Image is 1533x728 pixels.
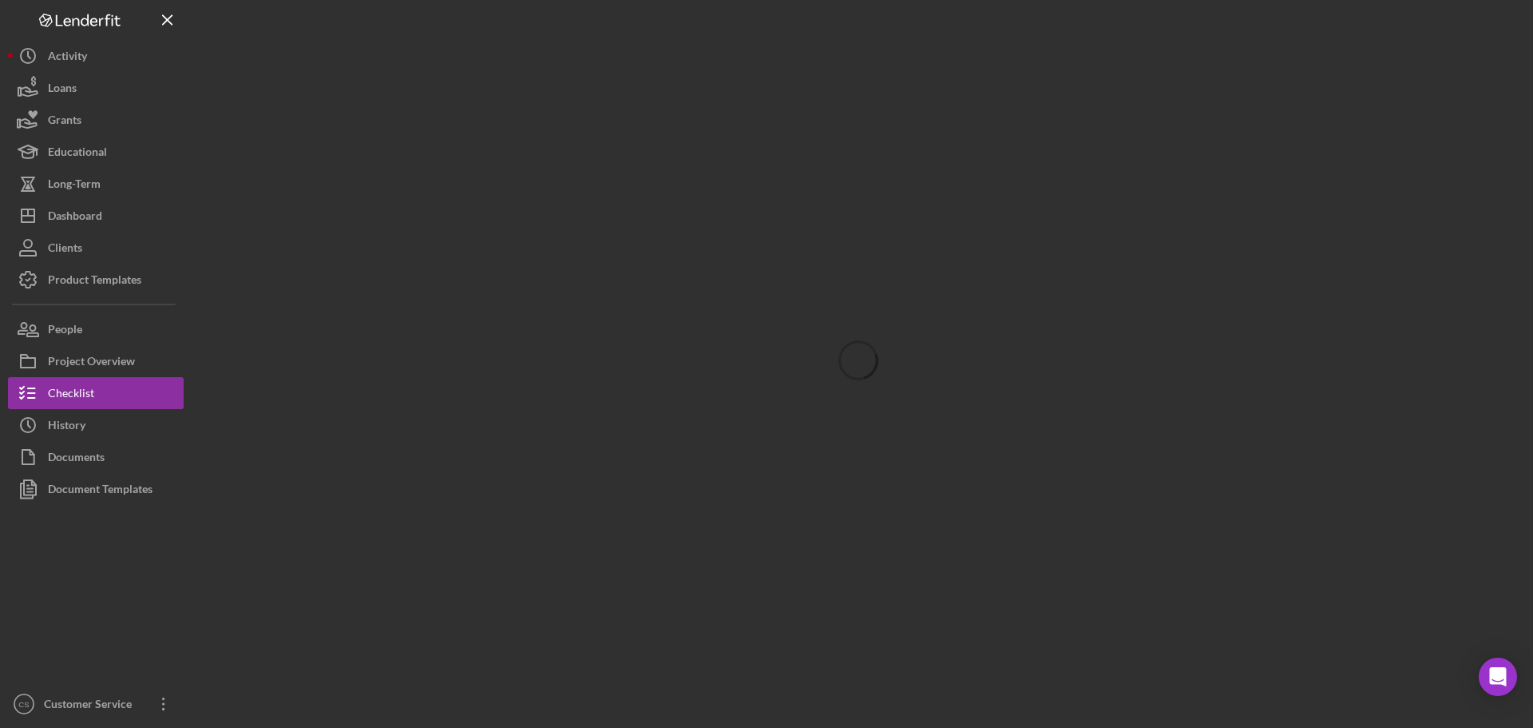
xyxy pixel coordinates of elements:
text: CS [18,700,29,709]
div: Loans [48,72,77,108]
button: People [8,313,184,345]
button: Product Templates [8,264,184,296]
button: Educational [8,136,184,168]
div: Dashboard [48,200,102,236]
button: Loans [8,72,184,104]
div: Document Templates [48,473,153,509]
div: Documents [48,441,105,477]
div: Project Overview [48,345,135,381]
button: Activity [8,40,184,72]
button: Clients [8,232,184,264]
button: Document Templates [8,473,184,505]
button: History [8,409,184,441]
div: Educational [48,136,107,172]
div: Checklist [48,377,94,413]
div: Long-Term [48,168,101,204]
div: Clients [48,232,82,268]
div: Product Templates [48,264,141,300]
div: Open Intercom Messenger [1479,658,1517,696]
div: Grants [48,104,81,140]
div: People [48,313,82,349]
button: Checklist [8,377,184,409]
div: History [48,409,85,445]
button: Grants [8,104,184,136]
button: Documents [8,441,184,473]
div: Activity [48,40,87,76]
button: Dashboard [8,200,184,232]
button: Long-Term [8,168,184,200]
button: CSCustomer Service [8,688,184,720]
div: Customer Service [40,688,144,724]
button: Project Overview [8,345,184,377]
